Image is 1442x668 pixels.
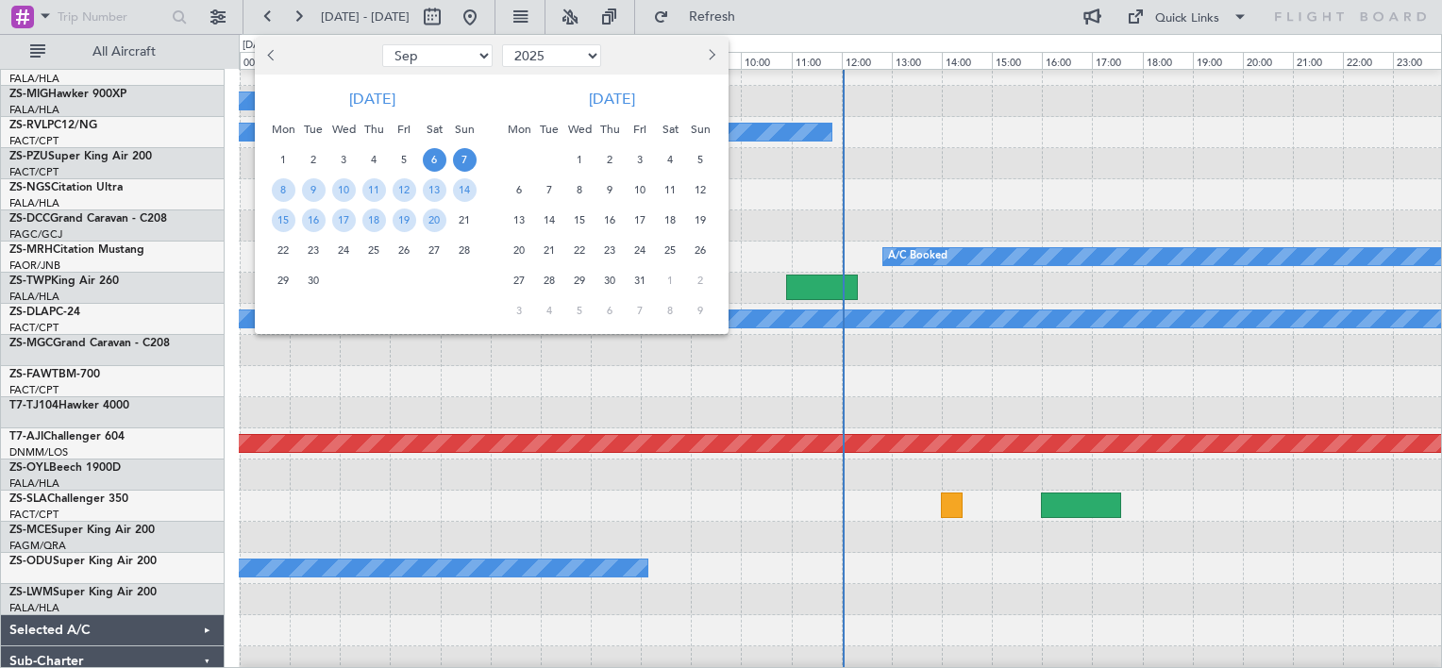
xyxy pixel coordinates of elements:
div: 16-9-2025 [298,205,328,235]
span: 22 [568,239,592,262]
span: 6 [598,299,622,323]
div: 21-10-2025 [534,235,564,265]
span: 1 [568,148,592,172]
div: Sun [685,114,715,144]
div: 22-9-2025 [268,235,298,265]
span: 6 [508,178,531,202]
span: 30 [302,269,326,292]
div: 3-10-2025 [625,144,655,175]
span: 9 [598,178,622,202]
span: 15 [568,209,592,232]
span: 27 [423,239,446,262]
div: 22-10-2025 [564,235,595,265]
div: 27-10-2025 [504,265,534,295]
div: 15-9-2025 [268,205,298,235]
div: 26-9-2025 [389,235,419,265]
span: 28 [538,269,562,292]
span: 25 [362,239,386,262]
span: 24 [332,239,356,262]
select: Select year [502,44,601,67]
div: 6-9-2025 [419,144,449,175]
div: 28-9-2025 [449,235,479,265]
div: 4-11-2025 [534,295,564,326]
span: 9 [302,178,326,202]
div: Mon [268,114,298,144]
span: 19 [393,209,416,232]
div: 1-11-2025 [655,265,685,295]
span: 22 [272,239,295,262]
div: 25-10-2025 [655,235,685,265]
span: 31 [629,269,652,292]
div: 15-10-2025 [564,205,595,235]
div: 14-10-2025 [534,205,564,235]
span: 17 [629,209,652,232]
div: 14-9-2025 [449,175,479,205]
span: 26 [393,239,416,262]
span: 11 [362,178,386,202]
span: 28 [453,239,477,262]
div: 10-9-2025 [328,175,359,205]
span: 29 [568,269,592,292]
span: 24 [629,239,652,262]
div: 18-9-2025 [359,205,389,235]
span: 12 [393,178,416,202]
div: Fri [389,114,419,144]
span: 14 [453,178,477,202]
span: 10 [332,178,356,202]
div: 27-9-2025 [419,235,449,265]
div: 8-10-2025 [564,175,595,205]
div: 7-10-2025 [534,175,564,205]
span: 8 [659,299,682,323]
div: 6-10-2025 [504,175,534,205]
div: 4-9-2025 [359,144,389,175]
div: 9-9-2025 [298,175,328,205]
div: 23-9-2025 [298,235,328,265]
div: 25-9-2025 [359,235,389,265]
span: 2 [598,148,622,172]
span: 3 [332,148,356,172]
span: 4 [362,148,386,172]
span: 20 [423,209,446,232]
span: 15 [272,209,295,232]
div: 18-10-2025 [655,205,685,235]
div: 24-10-2025 [625,235,655,265]
div: 17-10-2025 [625,205,655,235]
span: 6 [423,148,446,172]
span: 4 [538,299,562,323]
div: Tue [534,114,564,144]
span: 5 [393,148,416,172]
div: Tue [298,114,328,144]
span: 27 [508,269,531,292]
span: 7 [453,148,477,172]
div: 28-10-2025 [534,265,564,295]
span: 4 [659,148,682,172]
span: 13 [423,178,446,202]
div: 5-11-2025 [564,295,595,326]
div: 4-10-2025 [655,144,685,175]
span: 23 [598,239,622,262]
div: 21-9-2025 [449,205,479,235]
div: 1-10-2025 [564,144,595,175]
span: 5 [568,299,592,323]
div: 3-9-2025 [328,144,359,175]
span: 8 [568,178,592,202]
div: 9-10-2025 [595,175,625,205]
div: 9-11-2025 [685,295,715,326]
span: 2 [302,148,326,172]
div: Sat [655,114,685,144]
div: Wed [564,114,595,144]
div: 13-10-2025 [504,205,534,235]
div: 2-9-2025 [298,144,328,175]
div: Mon [504,114,534,144]
div: 24-9-2025 [328,235,359,265]
div: 11-9-2025 [359,175,389,205]
div: 6-11-2025 [595,295,625,326]
div: Sat [419,114,449,144]
div: Wed [328,114,359,144]
div: 13-9-2025 [419,175,449,205]
div: 17-9-2025 [328,205,359,235]
div: 7-11-2025 [625,295,655,326]
div: 16-10-2025 [595,205,625,235]
span: 26 [689,239,713,262]
span: 7 [538,178,562,202]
